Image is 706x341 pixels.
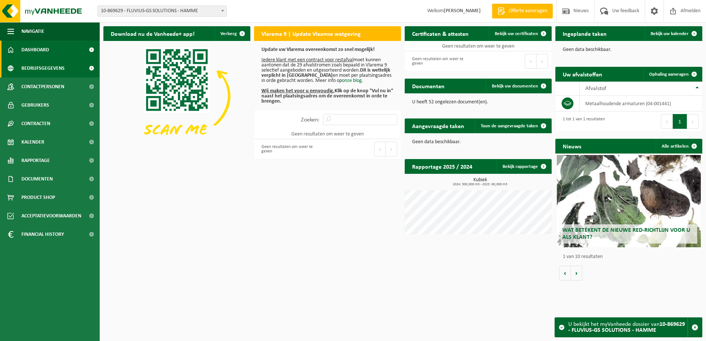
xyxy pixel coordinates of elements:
[495,31,538,36] span: Bekijk uw certificaten
[254,26,368,41] h2: Vlarema 9 | Update Vlaamse wetgeving
[261,68,390,78] b: Dit is wettelijk verplicht in [GEOGRAPHIC_DATA]
[258,141,324,157] div: Geen resultaten om weer te geven
[21,151,50,170] span: Rapportage
[261,57,353,63] u: Iedere klant met een contract voor restafval
[261,88,335,94] u: Wij maken het voor u eenvoudig.
[215,26,250,41] button: Verberg
[568,321,685,333] strong: 10-869629 - FLUVIUS-GS SOLUTIONS - HAMME
[580,96,702,111] td: metaalhoudende armaturen (04-001441)
[21,207,81,225] span: Acceptatievoorwaarden
[405,79,452,93] h2: Documenten
[21,225,64,244] span: Financial History
[21,77,64,96] span: Contactpersonen
[412,100,544,105] p: U heeft 52 ongelezen document(en).
[585,86,606,92] span: Afvalstof
[412,139,544,145] p: Geen data beschikbaar.
[408,183,552,186] span: 2024: 300,000 m3 - 2025: 60,000 m3
[643,67,702,82] a: Ophaling aanvragen
[405,159,480,173] h2: Rapportage 2025 / 2024
[525,54,537,69] button: Previous
[568,318,688,337] div: U bekijkt het myVanheede dossier van
[563,254,699,259] p: 1 van 10 resultaten
[651,31,689,36] span: Bekijk uw kalender
[405,41,552,51] td: Geen resultaten om weer te geven
[571,266,582,280] button: Volgende
[562,227,690,240] span: Wat betekent de nieuwe RED-richtlijn voor u als klant?
[21,22,44,41] span: Navigatie
[656,139,702,154] a: Alle artikelen
[405,26,476,41] h2: Certificaten & attesten
[507,7,549,15] span: Offerte aanvragen
[97,6,227,17] span: 10-869629 - FLUVIUS-GS SOLUTIONS - HAMME
[559,266,571,280] button: Vorige
[386,142,397,156] button: Next
[555,139,589,153] h2: Nieuws
[220,31,237,36] span: Verberg
[537,54,548,69] button: Next
[21,188,55,207] span: Product Shop
[21,41,49,59] span: Dashboard
[21,96,49,114] span: Gebruikers
[21,114,50,133] span: Contracten
[408,53,474,69] div: Geen resultaten om weer te geven
[557,155,701,247] a: Wat betekent de nieuwe RED-richtlijn voor u als klant?
[489,26,551,41] a: Bekijk uw certificaten
[374,142,386,156] button: Previous
[645,26,702,41] a: Bekijk uw kalender
[21,170,53,188] span: Documenten
[103,26,202,41] h2: Download nu de Vanheede+ app!
[673,114,687,129] button: 1
[301,117,319,123] label: Zoeken:
[486,79,551,93] a: Bekijk uw documenten
[555,67,610,81] h2: Uw afvalstoffen
[254,129,401,139] td: Geen resultaten om weer te geven
[563,47,695,52] p: Geen data beschikbaar.
[559,113,605,130] div: 1 tot 1 van 1 resultaten
[261,47,375,52] b: Update uw Vlarema overeenkomst zo snel mogelijk!
[261,47,394,104] p: moet kunnen aantonen dat de 29 afvalstromen zoals bepaald in Vlarema 9 selectief aangeboden en ui...
[481,124,538,128] span: Toon de aangevraagde taken
[497,159,551,174] a: Bekijk rapportage
[261,88,393,104] b: Klik op de knop "Vul nu in" naast het plaatsingsadres om de overeenkomst in orde te brengen.
[492,84,538,89] span: Bekijk uw documenten
[103,41,250,151] img: Download de VHEPlus App
[661,114,673,129] button: Previous
[687,114,699,129] button: Next
[405,118,472,133] h2: Aangevraagde taken
[342,78,363,83] a: onze blog.
[98,6,226,16] span: 10-869629 - FLUVIUS-GS SOLUTIONS - HAMME
[492,4,553,18] a: Offerte aanvragen
[21,59,65,77] span: Bedrijfsgegevens
[475,118,551,133] a: Toon de aangevraagde taken
[444,8,481,14] strong: [PERSON_NAME]
[555,26,614,41] h2: Ingeplande taken
[21,133,44,151] span: Kalender
[408,178,552,186] h3: Kubiek
[649,72,689,77] span: Ophaling aanvragen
